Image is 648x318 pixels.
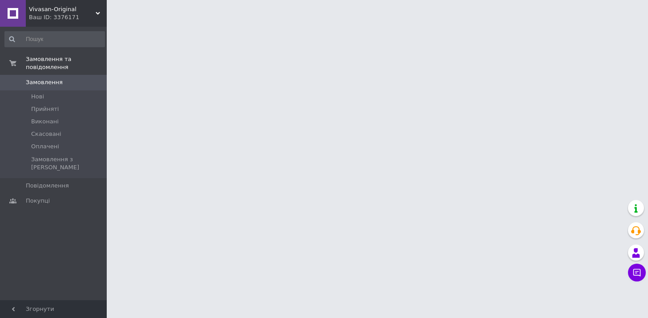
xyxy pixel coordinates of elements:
span: Скасовані [31,130,61,138]
span: Vivasan-Original [29,5,96,13]
input: Пошук [4,31,105,47]
span: Прийняті [31,105,59,113]
span: Повідомлення [26,182,69,190]
div: Ваш ID: 3376171 [29,13,107,21]
button: Чат з покупцем [628,264,646,281]
span: Покупці [26,197,50,205]
span: Замовлення з [PERSON_NAME] [31,155,104,171]
span: Нові [31,93,44,101]
span: Оплачені [31,143,59,151]
span: Виконані [31,118,59,126]
span: Замовлення [26,78,63,86]
span: Замовлення та повідомлення [26,55,107,71]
